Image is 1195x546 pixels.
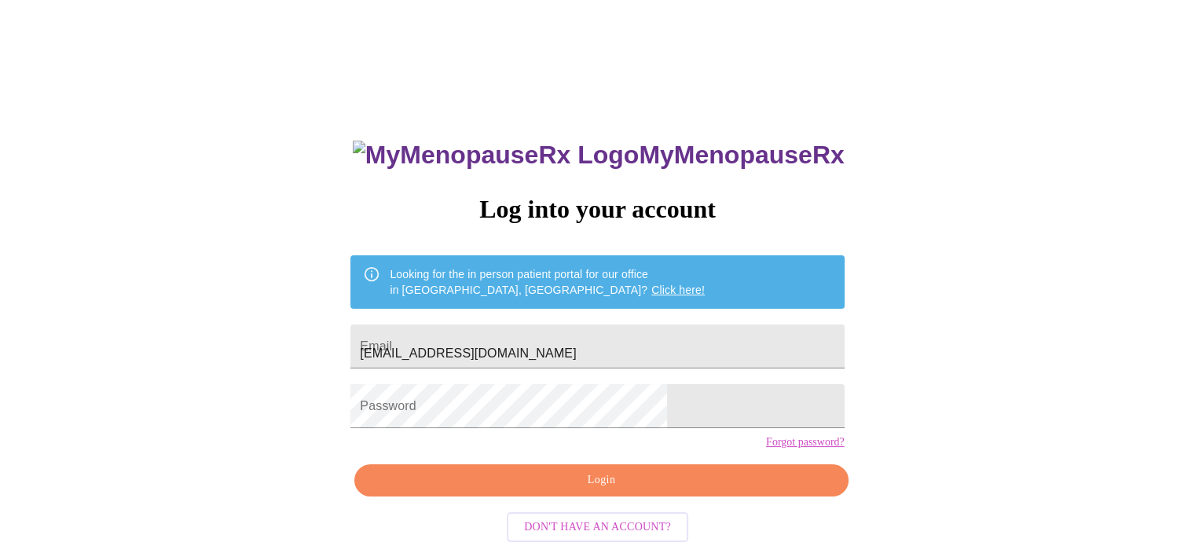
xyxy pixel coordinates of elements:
[651,284,705,296] a: Click here!
[353,141,639,170] img: MyMenopauseRx Logo
[354,464,848,497] button: Login
[766,436,845,449] a: Forgot password?
[507,512,688,543] button: Don't have an account?
[372,471,830,490] span: Login
[350,195,844,224] h3: Log into your account
[503,519,692,532] a: Don't have an account?
[524,518,671,537] span: Don't have an account?
[353,141,845,170] h3: MyMenopauseRx
[390,260,705,304] div: Looking for the in person patient portal for our office in [GEOGRAPHIC_DATA], [GEOGRAPHIC_DATA]?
